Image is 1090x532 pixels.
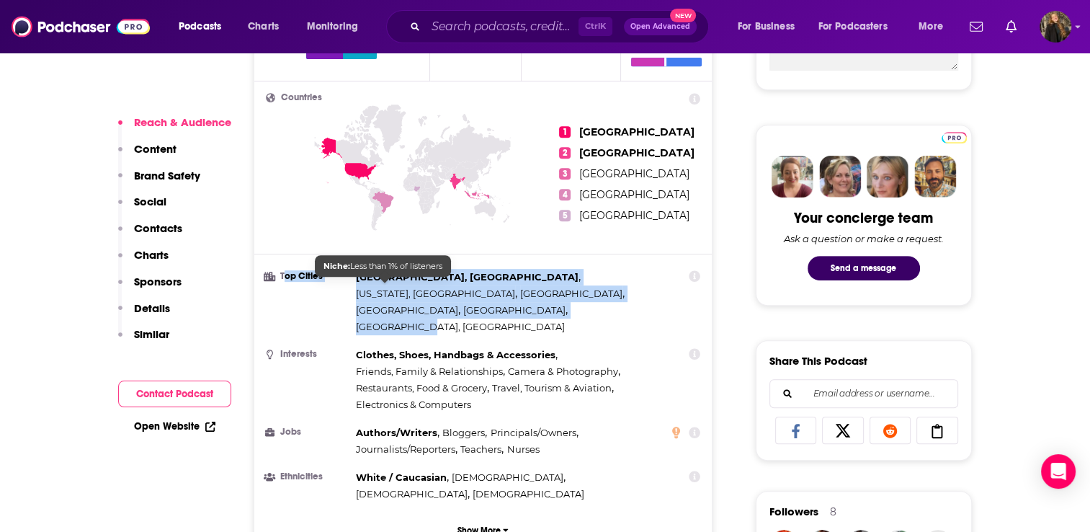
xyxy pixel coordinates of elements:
h3: Jobs [266,427,350,437]
span: [DEMOGRAPHIC_DATA] [356,488,468,500]
span: Electronics & Computers [356,399,471,410]
button: open menu [809,15,908,38]
span: Less than 1% of listeners [323,261,442,271]
p: Contacts [134,221,182,235]
span: For Podcasters [818,17,888,37]
div: Search followers [769,379,958,408]
p: Social [134,195,166,208]
span: Followers [769,505,818,518]
span: [GEOGRAPHIC_DATA], [GEOGRAPHIC_DATA] [356,271,578,283]
span: , [356,441,457,458]
p: Details [134,301,170,315]
img: Podchaser - Follow, Share and Rate Podcasts [12,13,150,40]
span: , [356,363,505,380]
span: Open Advanced [630,23,690,30]
p: Content [134,142,177,156]
span: , [452,469,566,486]
a: Share on Facebook [775,417,817,444]
button: Brand Safety [118,169,200,195]
span: Principals/Owners [491,427,576,438]
span: , [356,302,460,319]
div: Search podcasts, credits, & more... [400,10,723,43]
div: Your concierge team [794,209,933,227]
button: Reach & Audience [118,115,231,142]
span: Travel, Tourism & Aviation [492,382,612,394]
span: 3 [559,168,571,179]
span: Teachers [460,443,501,455]
span: , [442,425,487,441]
img: Podchaser Pro [942,132,967,143]
span: , [356,469,449,486]
span: , [356,425,439,441]
input: Search podcasts, credits, & more... [426,15,578,38]
span: [DEMOGRAPHIC_DATA] [473,488,584,500]
a: Open Website [134,420,215,433]
span: 2 [559,147,571,159]
span: More [919,17,943,37]
button: open menu [728,15,813,38]
span: Friends, Family & Relationships [356,365,503,377]
span: , [491,425,578,441]
button: Social [118,195,166,221]
div: Open Intercom Messenger [1041,454,1076,489]
h3: Top Cities [266,272,350,281]
button: Content [118,142,177,169]
span: Authors/Writers [356,427,437,438]
span: New [670,9,696,22]
a: Charts [238,15,287,38]
span: , [356,347,558,363]
input: Email address or username... [782,380,946,407]
span: 4 [559,189,571,200]
span: [GEOGRAPHIC_DATA] [356,304,458,316]
span: Camera & Photography [508,365,618,377]
img: Jules Profile [867,156,908,198]
span: 5 [559,210,571,221]
button: Show profile menu [1040,11,1071,43]
a: Pro website [942,130,967,143]
button: Details [118,301,170,328]
button: Contacts [118,221,182,248]
a: Show notifications dropdown [964,14,988,39]
span: [GEOGRAPHIC_DATA] [579,209,689,222]
h3: Interests [266,350,350,359]
span: , [356,486,470,502]
p: Charts [134,248,169,262]
button: open menu [297,15,377,38]
button: Similar [118,327,169,354]
span: , [463,302,568,319]
img: Sydney Profile [772,156,813,198]
span: [GEOGRAPHIC_DATA] [520,288,622,299]
img: Barbara Profile [819,156,861,198]
span: [GEOGRAPHIC_DATA] [463,304,566,316]
div: 8 [830,505,836,518]
span: , [356,269,581,285]
span: Restaurants, Food & Grocery [356,382,487,394]
button: open menu [169,15,240,38]
p: Similar [134,327,169,341]
button: Open AdvancedNew [624,18,697,35]
span: White / Caucasian [356,471,447,483]
span: [GEOGRAPHIC_DATA] [579,188,689,201]
div: Ask a question or make a request. [784,233,944,244]
span: Bloggers [442,427,485,438]
h3: Ethnicities [266,472,350,482]
span: [GEOGRAPHIC_DATA] [579,146,694,159]
span: , [520,285,625,302]
span: 1 [559,126,571,138]
span: , [492,380,614,396]
span: Ctrl K [578,17,612,36]
h3: Share This Podcast [769,354,867,368]
a: Share on X/Twitter [822,417,864,444]
span: [DEMOGRAPHIC_DATA] [452,471,563,483]
span: , [508,363,620,380]
span: [GEOGRAPHIC_DATA], [GEOGRAPHIC_DATA] [356,321,565,332]
a: Copy Link [916,417,958,444]
p: Reach & Audience [134,115,231,129]
span: , [356,285,517,302]
span: , [460,441,504,458]
button: Charts [118,248,169,275]
span: Logged in as anamarquis [1040,11,1071,43]
span: Journalists/Reporters [356,443,455,455]
a: Show notifications dropdown [1000,14,1022,39]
